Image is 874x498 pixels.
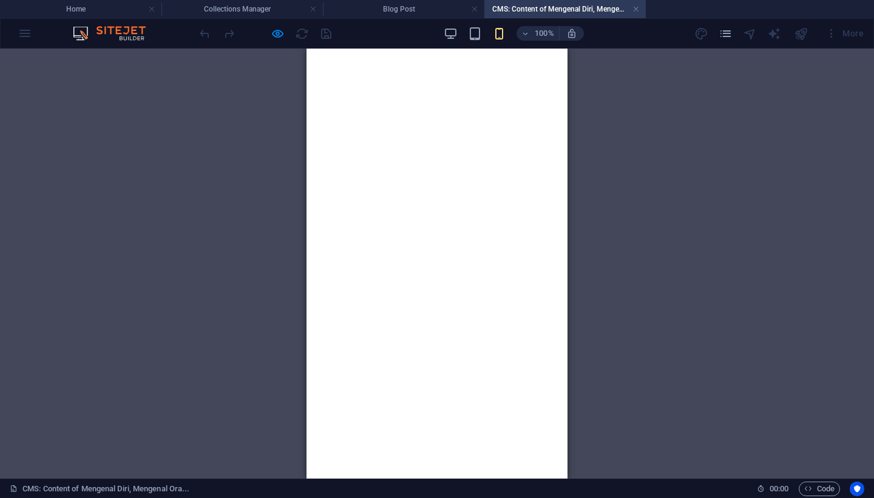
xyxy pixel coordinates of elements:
h4: Collections Manager [161,2,323,16]
a: Click to cancel selection. Double-click to open Pages [10,482,189,496]
span: : [778,484,780,493]
h4: Blog Post [323,2,484,16]
h4: CMS: Content of Mengenal Diri, Mengenal Ora... [484,2,646,16]
i: On resize automatically adjust zoom level to fit chosen device. [566,28,577,39]
h6: 100% [535,26,554,41]
h6: Session time [757,482,789,496]
span: Code [804,482,835,496]
img: Editor Logo [70,26,161,41]
button: Usercentrics [850,482,864,496]
button: pages [719,26,733,41]
i: Pages (Ctrl+Alt+S) [719,27,733,41]
button: Code [799,482,840,496]
button: 100% [517,26,560,41]
span: 00 00 [770,482,788,496]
